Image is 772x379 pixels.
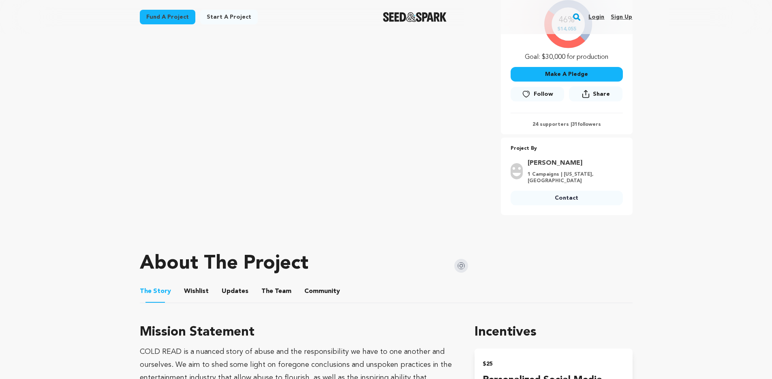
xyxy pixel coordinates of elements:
[593,90,610,98] span: Share
[528,158,618,168] a: Goto Hayley Bensmiller profile
[569,86,622,101] button: Share
[383,12,447,22] img: Seed&Spark Logo Dark Mode
[475,323,632,342] h1: Incentives
[511,163,523,179] img: user.png
[483,358,624,370] h2: $25
[383,12,447,22] a: Seed&Spark Homepage
[140,286,152,296] span: The
[511,191,623,205] a: Contact
[200,10,258,24] a: Start a project
[454,259,468,273] img: Seed&Spark Instagram Icon
[569,86,622,105] span: Share
[304,286,340,296] span: Community
[572,122,577,127] span: 31
[140,323,456,342] h3: Mission Statement
[611,11,632,24] a: Sign up
[222,286,248,296] span: Updates
[261,286,291,296] span: Team
[534,90,553,98] span: Follow
[261,286,273,296] span: The
[511,87,564,101] a: Follow
[140,254,308,273] h1: About The Project
[588,11,604,24] a: Login
[511,67,623,82] button: Make A Pledge
[140,10,195,24] a: Fund a project
[511,121,623,128] p: 24 supporters | followers
[528,171,618,184] p: 1 Campaigns | [US_STATE], [GEOGRAPHIC_DATA]
[511,144,623,153] p: Project By
[140,286,171,296] span: Story
[184,286,209,296] span: Wishlist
